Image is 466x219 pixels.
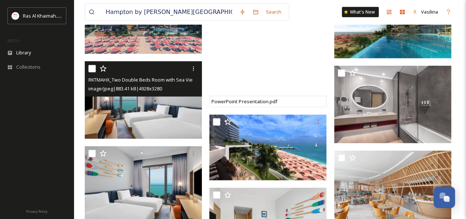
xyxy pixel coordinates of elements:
[409,5,442,19] a: Vasilina
[88,85,162,92] span: image/jpeg | 883.41 kB | 4928 x 3280
[12,12,19,19] img: Logo_RAKTDA_RGB-01.png
[211,98,277,105] span: PowerPoint Presentation.pdf
[262,5,285,19] div: Search
[209,115,326,180] img: Hampton by Hilton Marjan Island_Beach View.jpg
[342,7,379,17] a: What's New
[102,4,236,20] input: Search your library
[334,66,451,144] img: RKTMHX_Dream _ Treasure Room Bathroom.jpg
[421,8,438,15] span: Vasilina
[85,61,202,139] img: RKTMAHX_Two Double Beds Room with Sea View_2.jpg
[23,12,127,19] span: Ras Al Khaimah Tourism Development Authority
[434,187,455,208] button: Open Chat
[7,38,20,43] span: MEDIA
[88,76,209,83] span: RKTMAHX_Two Double Beds Room with Sea View_2.jpg
[26,207,48,215] a: Privacy Policy
[26,209,48,214] span: Privacy Policy
[16,64,41,71] span: Collections
[16,49,31,56] span: Library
